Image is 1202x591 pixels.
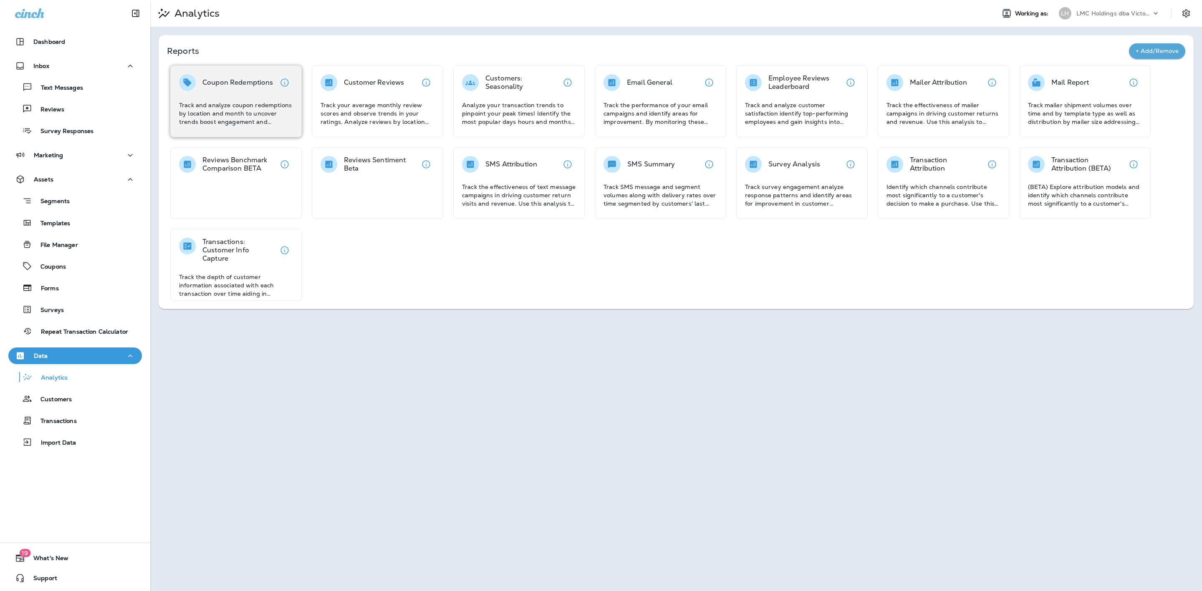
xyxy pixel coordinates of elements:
[8,192,142,210] button: Segments
[33,285,59,293] p: Forms
[34,176,53,183] p: Assets
[321,101,434,126] p: Track your average monthly review scores and observe trends in your ratings. Analyze reviews by l...
[19,549,30,557] span: 19
[34,152,63,158] p: Marketing
[32,241,78,249] p: File Manager
[276,242,293,259] button: View details
[418,156,434,173] button: View details
[8,550,142,566] button: 19What's New
[1059,7,1071,20] div: LH
[8,390,142,407] button: Customers
[344,78,404,87] p: Customer Reviews
[8,58,142,74] button: Inbox
[32,128,93,136] p: Survey Responses
[167,45,1129,57] p: Reports
[202,238,276,263] p: Transactions: Customer Info Capture
[627,160,675,168] p: SMS Summary
[886,183,1000,208] p: Identify which channels contribute most significantly to a customer's decision to make a purchase...
[1028,183,1142,208] p: (BETA) Explore attribution models and identify which channels contribute most significantly to a ...
[604,101,717,126] p: Track the performance of your email campaigns and identify areas for improvement. By monitoring t...
[984,74,1000,91] button: View details
[8,279,142,297] button: Forms
[8,214,142,231] button: Templates
[32,263,66,271] p: Coupons
[842,74,859,91] button: View details
[8,122,142,139] button: Survey Responses
[202,156,276,173] p: Reviews Benchmark Comparison BETA
[276,74,293,91] button: View details
[8,78,142,96] button: Text Messages
[559,74,576,91] button: View details
[8,100,142,118] button: Reviews
[33,38,65,45] p: Dashboard
[1125,156,1142,173] button: View details
[32,396,72,404] p: Customers
[462,183,576,208] p: Track the effectiveness of text message campaigns in driving customer return visits and revenue. ...
[276,156,293,173] button: View details
[701,156,717,173] button: View details
[8,147,142,163] button: Marketing
[886,101,1000,126] p: Track the effectiveness of mailer campaigns in driving customer returns and revenue. Use this ana...
[418,74,434,91] button: View details
[32,417,77,425] p: Transactions
[627,78,672,87] p: Email General
[32,307,64,314] p: Surveys
[8,171,142,188] button: Assets
[8,33,142,50] button: Dashboard
[32,220,70,228] p: Templates
[1125,74,1142,91] button: View details
[910,78,967,87] p: Mailer Attribution
[8,368,142,386] button: Analytics
[842,156,859,173] button: View details
[33,84,83,92] p: Text Messages
[1028,101,1142,126] p: Track mailer shipment volumes over time and by template type as well as distribution by mailer si...
[1051,156,1125,173] p: Transaction Attribution (BETA)
[8,257,142,275] button: Coupons
[171,7,220,20] p: Analytics
[485,74,559,91] p: Customers: Seasonality
[1015,10,1050,17] span: Working as:
[8,570,142,586] button: Support
[202,78,273,87] p: Coupon Redemptions
[701,74,717,91] button: View details
[179,101,293,126] p: Track and analyze coupon redemptions by location and month to uncover trends boost engagement and...
[1076,10,1151,17] p: LMC Holdings dba Victory Lane Quick Oil Change
[604,183,717,208] p: Track SMS message and segment volumes along with delivery rates over time segmented by customers'...
[8,236,142,253] button: File Manager
[33,374,68,382] p: Analytics
[33,63,49,69] p: Inbox
[8,347,142,364] button: Data
[745,183,859,208] p: Track survey engagement analyze response patterns and identify areas for improvement in customer ...
[1129,43,1185,59] button: + Add/Remove
[124,5,147,22] button: Collapse Sidebar
[1179,6,1194,21] button: Settings
[768,160,820,168] p: Survey Analysis
[559,156,576,173] button: View details
[25,575,57,585] span: Support
[462,101,576,126] p: Analyze your transaction trends to pinpoint your peak times! Identify the most popular days hours...
[33,439,76,447] p: Import Data
[8,322,142,340] button: Repeat Transaction Calculator
[8,412,142,429] button: Transactions
[485,160,537,168] p: SMS Attribution
[768,74,842,91] p: Employee Reviews Leaderboard
[8,433,142,451] button: Import Data
[179,273,293,298] p: Track the depth of customer information associated with each transaction over time aiding in asse...
[910,156,984,173] p: Transaction Attribution
[25,555,68,565] span: What's New
[1051,78,1089,87] p: Mail Report
[34,352,48,359] p: Data
[745,101,859,126] p: Track and analyze customer satisfaction identify top-performing employees and gain insights into ...
[344,156,418,173] p: Reviews Sentiment Beta
[32,106,64,114] p: Reviews
[33,328,128,336] p: Repeat Transaction Calculator
[8,301,142,318] button: Surveys
[32,198,70,206] p: Segments
[984,156,1000,173] button: View details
